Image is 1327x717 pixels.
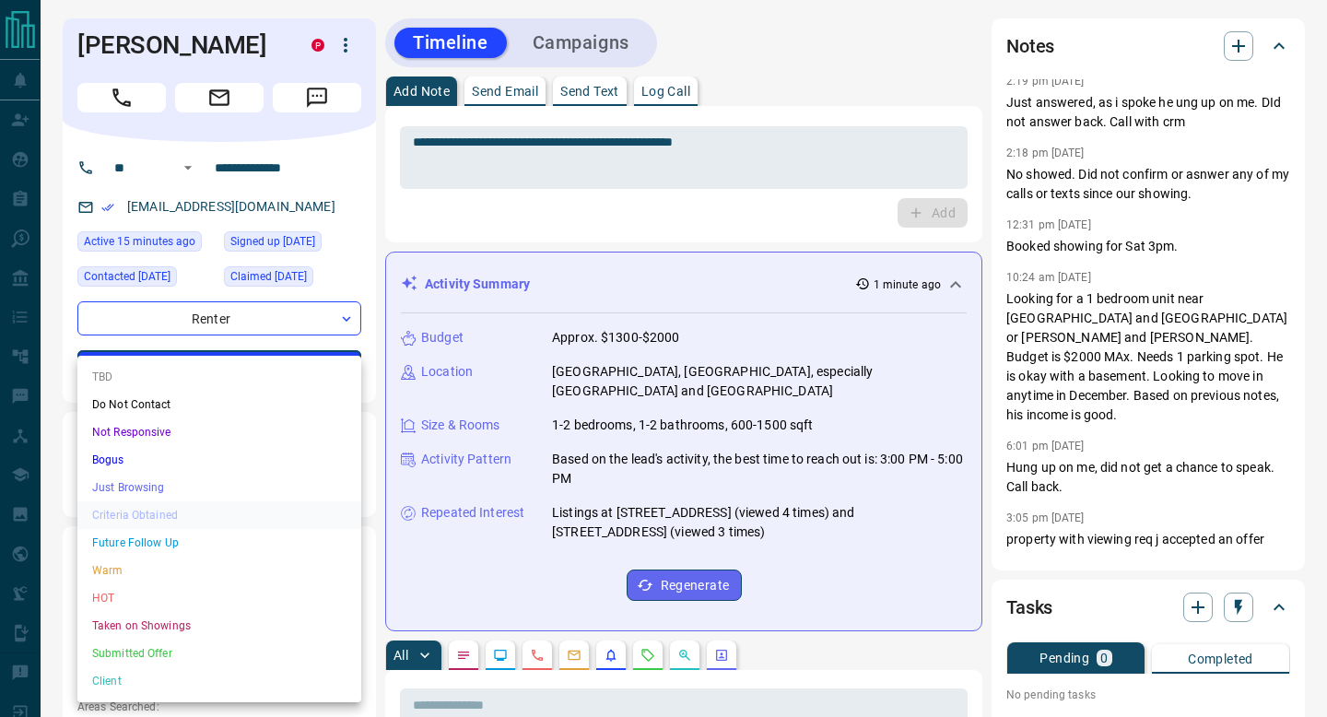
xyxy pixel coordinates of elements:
li: Future Follow Up [77,529,361,557]
li: Client [77,667,361,695]
li: Bogus [77,446,361,474]
li: Taken on Showings [77,612,361,640]
li: Submitted Offer [77,640,361,667]
li: TBD [77,363,361,391]
li: HOT [77,584,361,612]
li: Just Browsing [77,474,361,501]
li: Do Not Contact [77,391,361,418]
li: Not Responsive [77,418,361,446]
li: Warm [77,557,361,584]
